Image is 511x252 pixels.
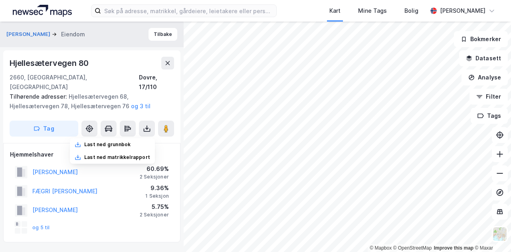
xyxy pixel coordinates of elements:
[101,5,276,17] input: Søk på adresse, matrikkel, gårdeiere, leietakere eller personer
[84,141,131,148] div: Last ned grunnbok
[471,214,511,252] iframe: Chat Widget
[145,193,169,199] div: 1 Seksjon
[13,5,72,17] img: logo.a4113a55bc3d86da70a041830d287a7e.svg
[469,89,508,105] button: Filter
[404,6,418,16] div: Bolig
[10,92,168,111] div: Hjellesætervegen 68, Hjellesætervegen 78, Hjellesætervegen 76
[140,164,169,174] div: 60.69%
[140,202,169,212] div: 5.75%
[10,57,90,69] div: Hjellesætervegen 80
[139,73,174,92] div: Dovre, 17/110
[140,174,169,180] div: 2 Seksjoner
[471,108,508,124] button: Tags
[149,28,177,41] button: Tilbake
[461,69,508,85] button: Analyse
[84,154,150,161] div: Last ned matrikkelrapport
[145,183,169,193] div: 9.36%
[393,245,432,251] a: OpenStreetMap
[454,31,508,47] button: Bokmerker
[370,245,392,251] a: Mapbox
[6,30,52,38] button: [PERSON_NAME]
[440,6,485,16] div: [PERSON_NAME]
[10,73,139,92] div: 2660, [GEOGRAPHIC_DATA], [GEOGRAPHIC_DATA]
[358,6,387,16] div: Mine Tags
[10,150,174,159] div: Hjemmelshaver
[329,6,341,16] div: Kart
[10,121,78,137] button: Tag
[434,245,473,251] a: Improve this map
[459,50,508,66] button: Datasett
[61,30,85,39] div: Eiendom
[140,212,169,218] div: 2 Seksjoner
[10,93,69,100] span: Tilhørende adresser:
